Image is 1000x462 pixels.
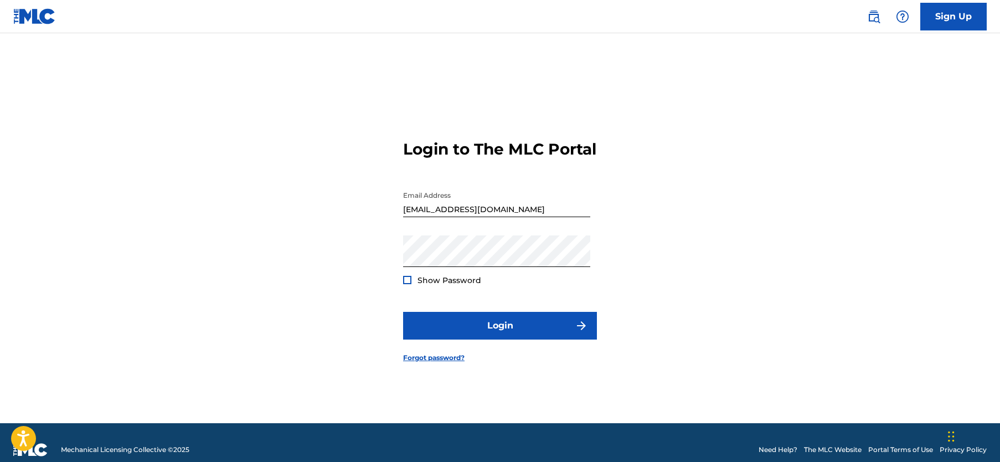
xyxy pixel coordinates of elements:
[867,10,880,23] img: search
[863,6,885,28] a: Public Search
[940,445,987,455] a: Privacy Policy
[896,10,909,23] img: help
[403,140,596,159] h3: Login to The MLC Portal
[804,445,862,455] a: The MLC Website
[891,6,914,28] div: Help
[13,443,48,456] img: logo
[403,312,597,340] button: Login
[13,8,56,24] img: MLC Logo
[403,353,465,363] a: Forgot password?
[945,409,1000,462] iframe: Chat Widget
[868,445,933,455] a: Portal Terms of Use
[575,319,588,332] img: f7272a7cc735f4ea7f67.svg
[417,275,481,285] span: Show Password
[759,445,797,455] a: Need Help?
[948,420,955,453] div: Drag
[61,445,189,455] span: Mechanical Licensing Collective © 2025
[920,3,987,30] a: Sign Up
